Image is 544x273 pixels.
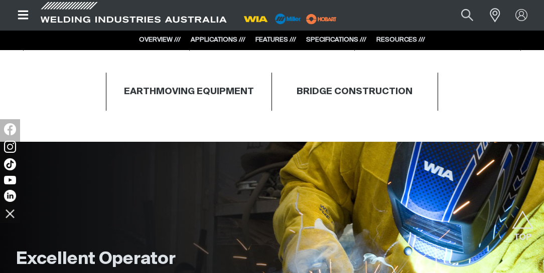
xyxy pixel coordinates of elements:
[4,176,16,184] img: YouTube
[255,37,296,43] a: FEATURES ///
[303,12,340,27] img: miller
[4,158,16,170] img: TikTok
[297,86,413,98] h4: BRIDGE CONSTRUCTION
[4,123,16,135] img: Facebook
[306,37,366,43] a: SPECIFICATIONS ///
[450,4,484,27] button: Search products
[376,37,425,43] a: RESOURCES ///
[4,141,16,153] img: Instagram
[438,4,484,27] input: Product name or item number...
[4,190,16,202] img: LinkedIn
[303,15,340,23] a: miller
[2,205,19,222] img: hide socials
[191,37,245,43] a: APPLICATIONS ///
[139,37,181,43] a: OVERVIEW ///
[511,210,534,233] button: Scroll to top
[124,86,254,98] h4: EARTHMOVING EQUIPMENT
